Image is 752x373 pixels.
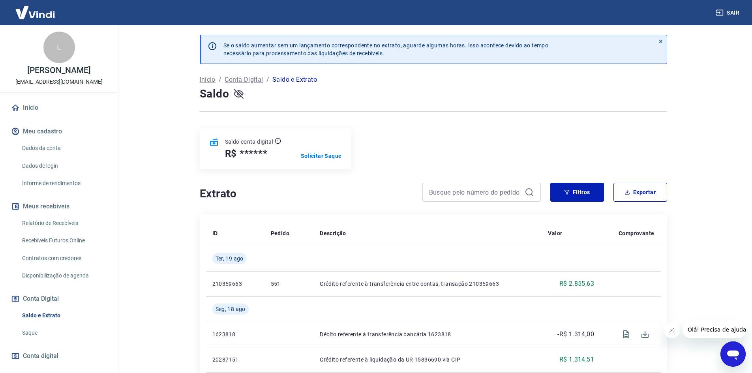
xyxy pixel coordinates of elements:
p: / [266,75,269,84]
button: Filtros [550,183,604,202]
p: Crédito referente à liquidação da UR 15836690 via CIP [320,356,535,364]
a: Saque [19,325,109,341]
p: Saldo e Extrato [272,75,317,84]
button: Exportar [613,183,667,202]
iframe: Fechar mensagem [664,322,680,338]
a: Contratos com credores [19,250,109,266]
p: R$ 1.314,51 [559,355,594,364]
p: 1623818 [212,330,258,338]
h4: Saldo [200,86,229,102]
span: Download [636,325,654,344]
button: Conta Digital [9,290,109,307]
p: [EMAIL_ADDRESS][DOMAIN_NAME] [15,78,103,86]
iframe: Botão para abrir a janela de mensagens [720,341,746,367]
a: Informe de rendimentos [19,175,109,191]
p: Pedido [271,229,289,237]
a: Dados da conta [19,140,109,156]
p: Crédito referente à transferência entre contas, transação 210359663 [320,280,535,288]
button: Sair [714,6,743,20]
button: Meus recebíveis [9,198,109,215]
div: L [43,32,75,63]
a: Recebíveis Futuros Online [19,232,109,249]
a: Início [200,75,216,84]
a: Início [9,99,109,116]
a: Conta digital [9,347,109,365]
p: 20287151 [212,356,258,364]
iframe: Mensagem da empresa [683,321,746,338]
a: Solicitar Saque [301,152,342,160]
a: Disponibilização de agenda [19,268,109,284]
a: Dados de login [19,158,109,174]
input: Busque pelo número do pedido [429,186,521,198]
p: -R$ 1.314,00 [557,330,594,339]
img: Vindi [9,0,61,24]
button: Meu cadastro [9,123,109,140]
p: Descrição [320,229,346,237]
h4: Extrato [200,186,413,202]
p: Se o saldo aumentar sem um lançamento correspondente no extrato, aguarde algumas horas. Isso acon... [223,41,549,57]
p: 210359663 [212,280,258,288]
a: Conta Digital [225,75,263,84]
p: Valor [548,229,562,237]
a: Relatório de Recebíveis [19,215,109,231]
p: R$ 2.855,63 [559,279,594,289]
span: Visualizar [617,325,636,344]
p: Débito referente à transferência bancária 1623818 [320,330,535,338]
span: Conta digital [23,351,58,362]
p: [PERSON_NAME] [27,66,90,75]
a: Saldo e Extrato [19,307,109,324]
span: Olá! Precisa de ajuda? [5,6,66,12]
p: Comprovante [619,229,654,237]
p: 551 [271,280,308,288]
span: Ter, 19 ago [216,255,244,262]
span: Seg, 18 ago [216,305,246,313]
p: ID [212,229,218,237]
p: / [219,75,221,84]
p: Saldo conta digital [225,138,274,146]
